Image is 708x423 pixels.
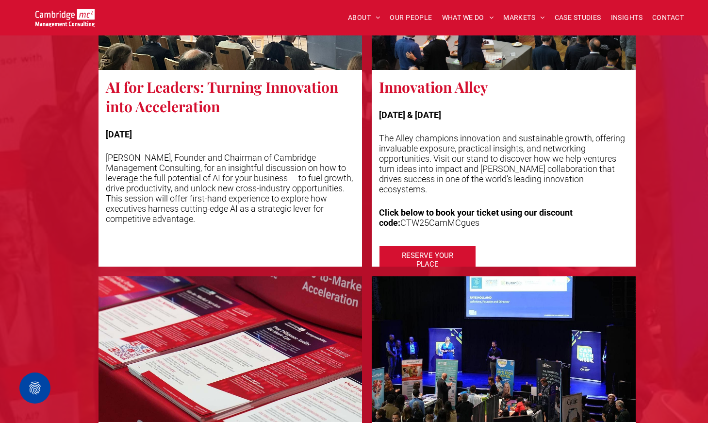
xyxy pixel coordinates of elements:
a: CONTACT [647,10,689,25]
a: INSIGHTS [606,10,647,25]
p: CTW25CamMCgues [379,207,628,228]
strong: [DATE] [106,129,132,139]
h3: AI for Leaders: Turning Innovation into Acceleration [106,77,355,116]
a: OUR PEOPLE [385,10,437,25]
a: MARKETS [498,10,549,25]
a: Your Business Transformed | Cambridge Management Consulting [35,10,95,20]
strong: Click below to book your ticket using our discount code: [379,207,573,228]
a: Cambridge Tech Week | Cambridge Management Consulting is proud to be the first Diamond Sponsor of... [372,276,636,422]
a: WHAT WE DO [437,10,499,25]
p: [PERSON_NAME], Founder and Chairman of Cambridge Management Consulting, for an insightful discuss... [106,152,355,224]
a: ABOUT [343,10,385,25]
h3: Innovation Alley [379,77,488,97]
a: Cambridge Tech Week | Cambridge Management Consulting is proud to be the first Diamond Sponsor of... [99,276,362,422]
span: RESERVE YOUR PLACE [380,246,475,273]
p: The Alley champions innovation and sustainable growth, offering invaluable exposure, practical in... [379,133,628,194]
strong: [DATE] & [DATE] [379,110,441,120]
a: CASE STUDIES [550,10,606,25]
img: Go to Homepage [35,9,95,27]
a: RESERVE YOUR PLACE [379,246,476,274]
